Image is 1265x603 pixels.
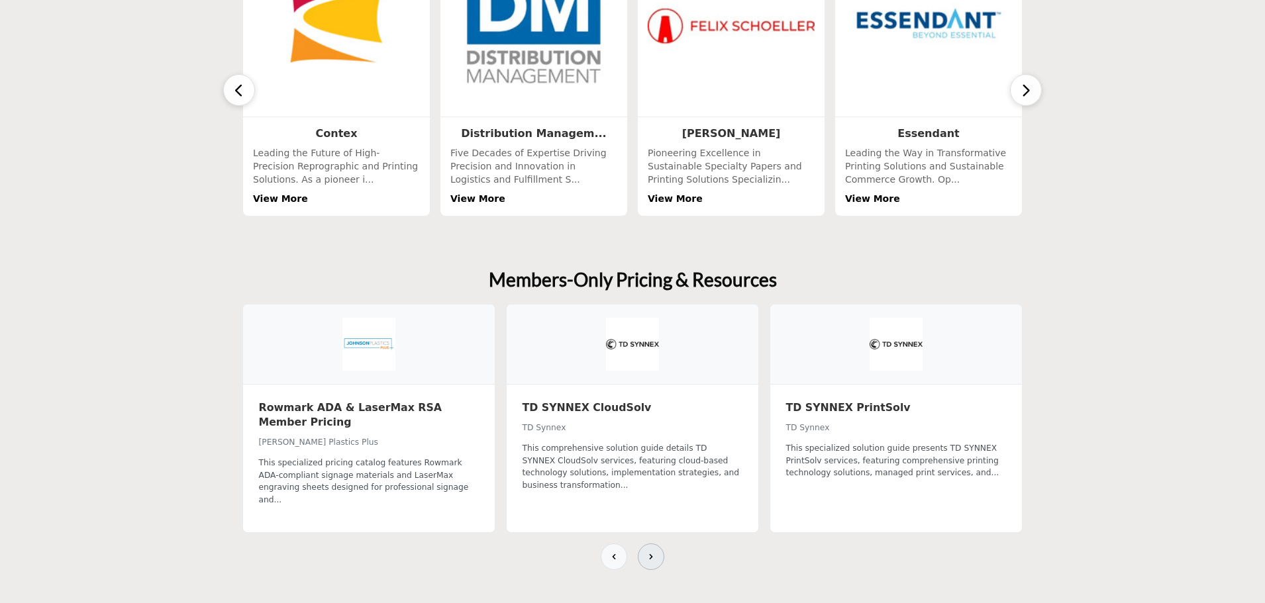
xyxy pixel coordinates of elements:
[342,318,395,371] img: Johnson Plastics Plus
[523,423,566,432] span: TD Synnex
[897,127,960,140] a: Essendant
[316,127,358,140] a: Contex
[523,400,742,415] h3: TD SYNNEX CloudSolv
[786,400,1006,415] h3: TD SYNNEX PrintSolv
[450,147,617,205] div: Five Decades of Expertise Driving Precision and Innovation in Logistics and Fulfillment S...
[786,442,1006,479] div: This specialized solution guide presents TD SYNNEX PrintSolv services, featuring comprehensive pr...
[259,400,479,430] h3: Rowmark ADA & LaserMax RSA Member Pricing
[682,127,781,140] b: Felix Schoeller
[461,127,606,140] a: Distribution Managem...
[523,400,742,420] a: TD SYNNEX CloudSolv
[259,438,378,447] span: [PERSON_NAME] Plastics Plus
[845,193,900,204] a: View More
[253,147,420,205] div: Leading the Future of High-Precision Reprographic and Printing Solutions. As a pioneer i...
[523,442,742,491] div: This comprehensive solution guide details TD SYNNEX CloudSolv services, featuring cloud-based tec...
[845,147,1012,205] div: Leading the Way in Transformative Printing Solutions and Sustainable Commerce Growth. Op...
[786,423,830,432] span: TD Synnex
[253,193,308,204] a: View More
[786,400,1006,420] a: TD SYNNEX PrintSolv
[259,457,479,506] div: This specialized pricing catalog features Rowmark ADA-compliant signage materials and LaserMax en...
[450,193,505,204] a: View More
[606,318,659,371] img: TD Synnex
[489,269,777,291] h2: Members-Only Pricing & Resources
[648,193,703,204] a: View More
[648,147,815,205] div: Pioneering Excellence in Sustainable Specialty Papers and Printing Solutions Specializin...
[682,127,781,140] a: [PERSON_NAME]
[259,400,479,435] a: Rowmark ADA & LaserMax RSA Member Pricing
[870,318,923,371] img: TD Synnex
